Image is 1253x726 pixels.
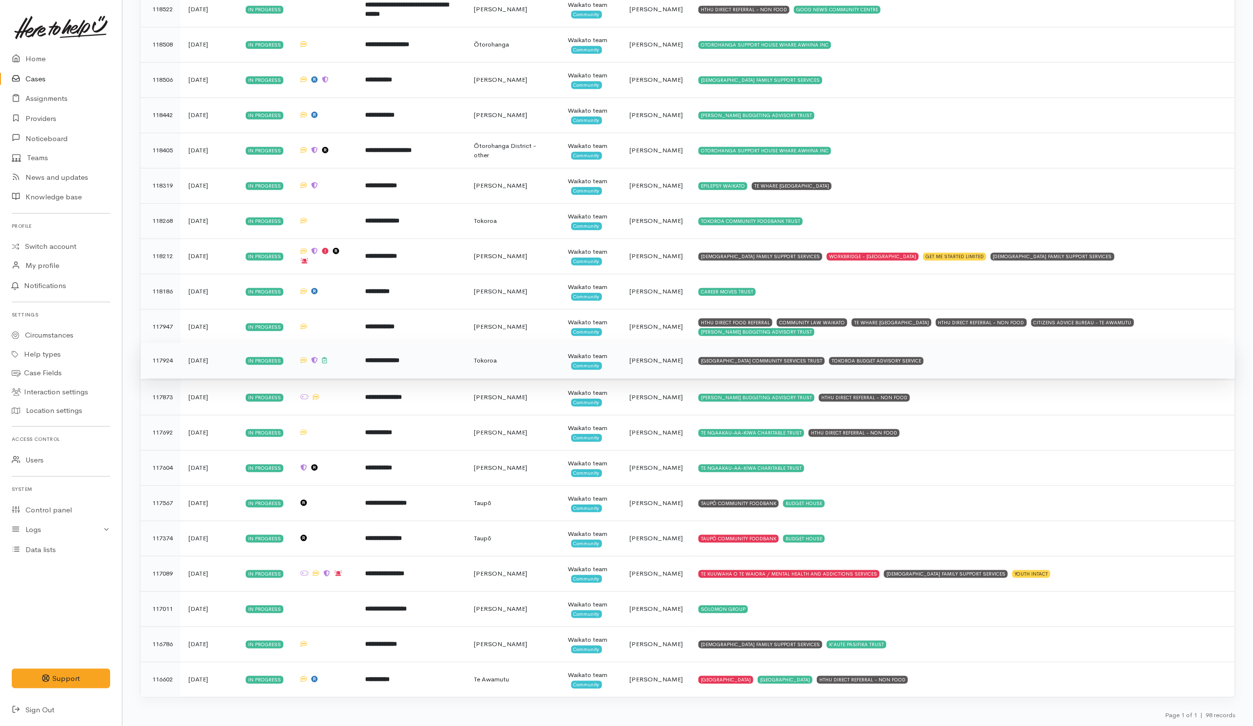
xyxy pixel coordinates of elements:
[568,600,614,609] div: Waikato team
[140,62,181,97] td: 118506
[181,97,238,133] td: [DATE]
[571,610,602,618] span: Community
[698,182,747,190] div: EPILEPSY WAIKATO
[474,569,528,578] span: [PERSON_NAME]
[474,40,510,48] span: Ōtorohanga
[474,640,528,648] span: [PERSON_NAME]
[1200,711,1203,719] span: |
[568,670,614,680] div: Waikato team
[568,212,614,221] div: Waikato team
[923,253,986,261] div: GET ME STARTED LIMITED
[698,570,880,578] div: TE KUUWAHA O TE WAIORA / MENTAL HEALTH AND ADDICTIONS SERVICES
[181,521,238,556] td: [DATE]
[181,27,238,62] td: [DATE]
[140,343,181,378] td: 117924
[698,357,825,365] div: [GEOGRAPHIC_DATA] COMMUNITY SERVICES TRUST
[181,415,238,450] td: [DATE]
[571,152,602,160] span: Community
[568,494,614,504] div: Waikato team
[783,500,825,508] div: BUDGET HOUSE
[991,253,1114,261] div: [DEMOGRAPHIC_DATA] FAMILY SUPPORT SERVICES
[571,187,602,195] span: Community
[884,570,1008,578] div: [DEMOGRAPHIC_DATA] FAMILY SUPPORT SERVICES
[474,463,528,472] span: [PERSON_NAME]
[181,556,238,591] td: [DATE]
[698,464,804,472] div: TE NGAAKAU-AA-KIWA CHARITABLE TRUST
[698,218,803,225] div: TOKOROA COMMUNITY FOODBANK TRUST
[474,111,528,119] span: [PERSON_NAME]
[474,142,537,160] span: Ōtorohanga District - other
[474,675,510,683] span: Te Awamutu
[809,429,900,437] div: HTHU DIRECT REFERRAL - NON FOOD
[12,308,110,321] h6: Settings
[474,499,492,507] span: Taupō
[629,322,683,331] span: [PERSON_NAME]
[246,76,283,84] div: In progress
[571,258,602,266] span: Community
[181,450,238,485] td: [DATE]
[474,287,528,295] span: [PERSON_NAME]
[568,141,614,151] div: Waikato team
[181,627,238,662] td: [DATE]
[181,591,238,627] td: [DATE]
[246,641,283,649] div: In progress
[629,111,683,119] span: [PERSON_NAME]
[829,357,924,365] div: TOKOROA BUDGET ADVISORY SERVICE
[140,309,181,344] td: 117947
[629,675,683,683] span: [PERSON_NAME]
[474,393,528,401] span: [PERSON_NAME]
[629,393,683,401] span: [PERSON_NAME]
[246,288,283,296] div: In progress
[629,463,683,472] span: [PERSON_NAME]
[571,362,602,370] span: Community
[629,181,683,190] span: [PERSON_NAME]
[752,182,832,190] div: TE WHARE [GEOGRAPHIC_DATA]
[246,357,283,365] div: In progress
[568,529,614,539] div: Waikato team
[568,71,614,80] div: Waikato team
[140,521,181,556] td: 117374
[474,605,528,613] span: [PERSON_NAME]
[571,646,602,653] span: Community
[571,293,602,301] span: Community
[140,97,181,133] td: 118442
[571,434,602,442] span: Community
[629,356,683,364] span: [PERSON_NAME]
[698,394,814,402] div: [PERSON_NAME] BUDGETING ADVISORY TRUST
[246,500,283,508] div: In progress
[181,168,238,203] td: [DATE]
[246,218,283,225] div: In progress
[140,27,181,62] td: 118508
[571,575,602,583] span: Community
[12,433,110,446] h6: Access control
[12,669,110,689] button: Support
[474,75,528,84] span: [PERSON_NAME]
[936,318,1027,326] div: HTHU DIRECT REFERRAL - NON FOOD
[852,318,931,326] div: TE WHARE [GEOGRAPHIC_DATA]
[474,181,528,190] span: [PERSON_NAME]
[568,35,614,45] div: Waikato team
[140,203,181,239] td: 118268
[571,81,602,89] span: Community
[568,282,614,292] div: Waikato team
[1012,570,1050,578] div: YOUTH INTACT
[140,168,181,203] td: 118319
[819,394,910,402] div: HTHU DIRECT REFERRAL - NON FOOD
[568,247,614,257] div: Waikato team
[817,676,908,684] div: HTHU DIRECT REFERRAL - NON FOOD
[474,356,497,364] span: Tokoroa
[571,328,602,336] span: Community
[794,6,881,14] div: GOOD NEWS COMMUNITY CENTRE
[568,106,614,116] div: Waikato team
[474,217,497,225] span: Tokoroa
[698,641,822,649] div: [DEMOGRAPHIC_DATA] FAMILY SUPPORT SERVICES
[181,380,238,415] td: [DATE]
[140,274,181,309] td: 118186
[698,605,748,613] div: SOLOMON GROUP
[140,662,181,697] td: 116602
[629,287,683,295] span: [PERSON_NAME]
[698,328,814,336] div: [PERSON_NAME] BUDGETING ADVISORY TRUST
[246,41,283,49] div: In progress
[571,46,602,54] span: Community
[1165,711,1235,719] small: Page 1 of 1 98 records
